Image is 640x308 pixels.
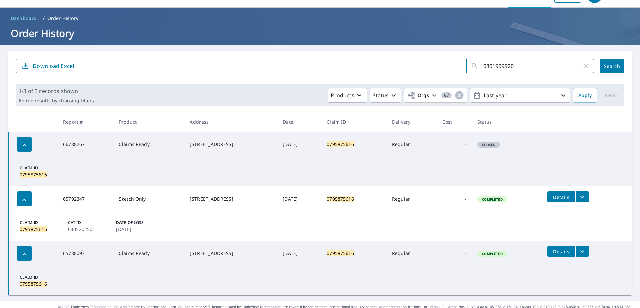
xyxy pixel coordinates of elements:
p: 0405202501 [68,226,108,233]
mark: 0795875616 [20,226,47,232]
p: Claim ID [20,165,60,171]
th: Report # [58,112,113,132]
td: 66788267 [58,132,113,157]
p: 1-3 of 3 records shown [19,87,94,95]
td: - [437,132,472,157]
span: Apply [578,91,592,100]
td: Regular [387,241,437,266]
span: Dashboard [11,15,37,22]
td: [DATE] [277,132,321,157]
button: Search [600,59,624,73]
th: Date [277,112,321,132]
p: Status [373,91,389,99]
button: Orgs67 [404,88,467,103]
button: Last year [470,88,570,103]
th: Address [184,112,277,132]
mark: 0795875616 [20,171,47,178]
td: Claims Ready [113,241,184,266]
button: detailsBtn-65792347 [547,191,575,202]
li: / [43,14,45,22]
span: Search [605,63,619,69]
span: Orgs [407,91,429,100]
p: Products [331,91,354,99]
div: [STREET_ADDRESS] [190,141,272,148]
td: Sketch Only [113,186,184,212]
th: Status [472,112,542,132]
p: Last year [481,90,559,101]
td: [DATE] [277,186,321,212]
button: Products [328,88,367,103]
input: Address, Report #, Claim ID, etc. [483,57,582,75]
span: Completed [478,197,506,202]
th: Product [113,112,184,132]
td: Regular [387,186,437,212]
nav: breadcrumb [8,13,632,24]
td: Regular [387,132,437,157]
td: 65792347 [58,186,113,212]
p: Claim ID [20,274,60,280]
mark: 0795875616 [327,250,354,256]
span: Details [551,194,571,200]
th: Delivery [387,112,437,132]
mark: 0795875616 [327,196,354,202]
td: 65788093 [58,241,113,266]
p: [DATE] [116,226,156,233]
p: Date of Loss [116,220,156,226]
p: Claim ID [20,220,60,226]
p: Download Excel [33,62,74,70]
button: filesDropdownBtn-65792347 [575,191,589,202]
button: Download Excel [16,59,79,73]
th: Cost [437,112,472,132]
td: Claims Ready [113,132,184,157]
span: Details [551,248,571,255]
div: [STREET_ADDRESS] [190,196,272,202]
p: Cat ID [68,220,108,226]
mark: 0795875616 [20,281,47,287]
a: Dashboard [8,13,40,24]
span: Completed [478,251,506,256]
span: 67 [441,93,452,98]
td: - [437,186,472,212]
h1: Order History [8,26,632,40]
mark: 0795875616 [327,141,354,147]
p: Order History [47,15,79,22]
td: - [437,241,472,266]
td: [DATE] [277,241,321,266]
button: filesDropdownBtn-65788093 [575,246,589,257]
span: Closed [478,142,499,147]
div: [STREET_ADDRESS] [190,250,272,257]
p: Refine results by choosing filters [19,98,94,104]
th: Claim ID [321,112,387,132]
button: Apply [573,88,597,103]
button: Status [370,88,401,103]
button: detailsBtn-65788093 [547,246,575,257]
